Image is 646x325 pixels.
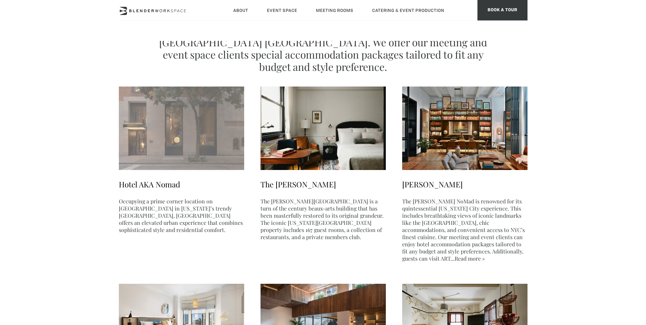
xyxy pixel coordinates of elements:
[493,51,646,325] iframe: Chat Widget
[153,24,493,73] p: Blender collaborates with luxury design-forward boutique hotels in [GEOGRAPHIC_DATA] [GEOGRAPHIC_...
[402,87,527,170] img: Arlo-NoMad-12-Studio-3-1300x1040.jpg
[119,165,244,233] a: Hotel AKA NomadOccupying a prime corner location on [GEOGRAPHIC_DATA] in [US_STATE]’s trendy [GEO...
[261,87,386,170] img: thened-room-1300x867.jpg
[119,179,244,190] h3: Hotel AKA Nomad
[261,165,386,241] a: The [PERSON_NAME]The [PERSON_NAME][GEOGRAPHIC_DATA] is a turn of the century beaux-arts building ...
[402,198,525,262] a: The [PERSON_NAME] NoMad is renowned for its quintessential [US_STATE] City experience. This inclu...
[119,198,244,233] p: Occupying a prime corner location on [GEOGRAPHIC_DATA] in [US_STATE]’s trendy [GEOGRAPHIC_DATA], ...
[402,179,527,190] h3: [PERSON_NAME]
[261,198,386,241] p: The [PERSON_NAME][GEOGRAPHIC_DATA] is a turn of the century beaux-arts building that has been mas...
[261,179,386,190] h3: The [PERSON_NAME]
[455,255,485,262] a: Read more »
[402,165,527,190] a: [PERSON_NAME]
[119,87,244,170] img: aka-nomad-01-1300x867.jpg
